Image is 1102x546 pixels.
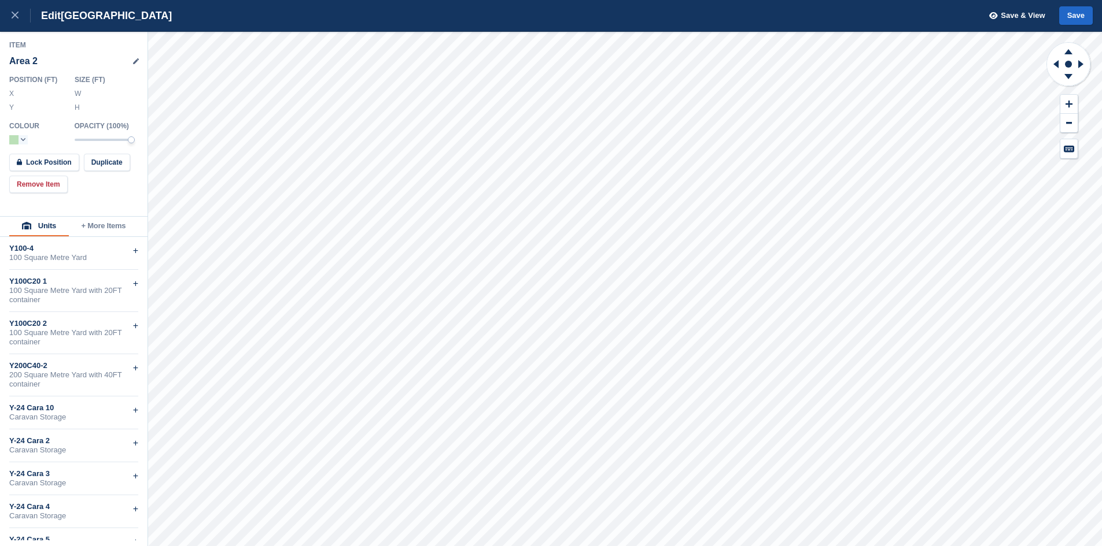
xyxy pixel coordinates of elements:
[31,9,172,23] div: Edit [GEOGRAPHIC_DATA]
[133,244,138,258] div: +
[9,396,138,429] div: Y-24 Cara 10Caravan Storage+
[9,319,138,328] div: Y100C20 2
[9,361,138,370] div: Y200C40-2
[133,403,138,417] div: +
[133,319,138,333] div: +
[9,445,138,455] div: Caravan Storage
[75,121,139,131] div: Opacity ( 100 %)
[9,40,139,50] div: Item
[133,502,138,516] div: +
[9,436,138,445] div: Y-24 Cara 2
[983,6,1045,25] button: Save & View
[133,277,138,291] div: +
[9,277,138,286] div: Y100C20 1
[9,328,138,347] div: 100 Square Metre Yard with 20FT container
[1060,139,1078,158] button: Keyboard Shortcuts
[75,75,126,84] div: Size ( FT )
[9,244,138,253] div: Y100-4
[9,370,138,389] div: 200 Square Metre Yard with 40FT container
[9,89,15,98] label: X
[75,89,80,98] label: W
[75,103,80,112] label: H
[9,495,138,528] div: Y-24 Cara 4Caravan Storage+
[9,354,138,396] div: Y200C40-2200 Square Metre Yard with 40FT container+
[9,217,69,236] button: Units
[9,511,138,521] div: Caravan Storage
[9,237,138,270] div: Y100-4100 Square Metre Yard+
[133,469,138,483] div: +
[69,217,138,236] button: + More Items
[9,403,138,413] div: Y-24 Cara 10
[9,469,138,478] div: Y-24 Cara 3
[9,51,139,72] div: Area 2
[84,154,130,171] button: Duplicate
[133,436,138,450] div: +
[1001,10,1045,21] span: Save & View
[9,413,138,422] div: Caravan Storage
[9,312,138,354] div: Y100C20 2100 Square Metre Yard with 20FT container+
[9,75,65,84] div: Position ( FT )
[9,103,15,112] label: Y
[9,253,138,262] div: 100 Square Metre Yard
[9,270,138,312] div: Y100C20 1100 Square Metre Yard with 20FT container+
[1060,95,1078,114] button: Zoom In
[9,154,79,171] button: Lock Position
[9,502,138,511] div: Y-24 Cara 4
[1059,6,1093,25] button: Save
[133,361,138,375] div: +
[9,286,138,304] div: 100 Square Metre Yard with 20FT container
[9,478,138,488] div: Caravan Storage
[9,535,138,544] div: Y-24 Cara 5
[9,121,65,131] div: Colour
[1060,114,1078,133] button: Zoom Out
[9,462,138,495] div: Y-24 Cara 3Caravan Storage+
[9,176,68,193] button: Remove Item
[9,429,138,462] div: Y-24 Cara 2Caravan Storage+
